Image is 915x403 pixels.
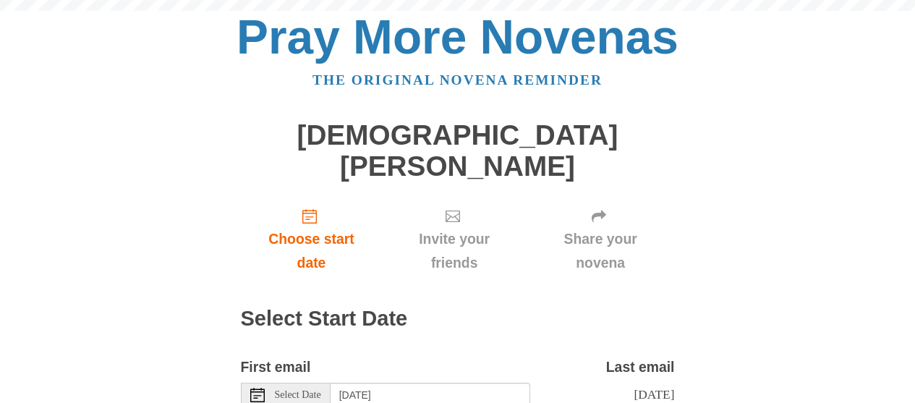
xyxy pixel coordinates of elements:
[541,227,660,275] span: Share your novena
[606,355,675,379] label: Last email
[527,196,675,282] a: Share your novena
[241,196,383,282] a: Choose start date
[255,227,368,275] span: Choose start date
[241,307,675,331] h2: Select Start Date
[312,72,603,88] a: The original novena reminder
[241,355,311,379] label: First email
[241,120,675,182] h1: [DEMOGRAPHIC_DATA][PERSON_NAME]
[634,387,674,402] span: [DATE]
[275,390,321,400] span: Select Date
[396,227,511,275] span: Invite your friends
[382,196,526,282] a: Invite your friends
[237,10,678,64] a: Pray More Novenas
